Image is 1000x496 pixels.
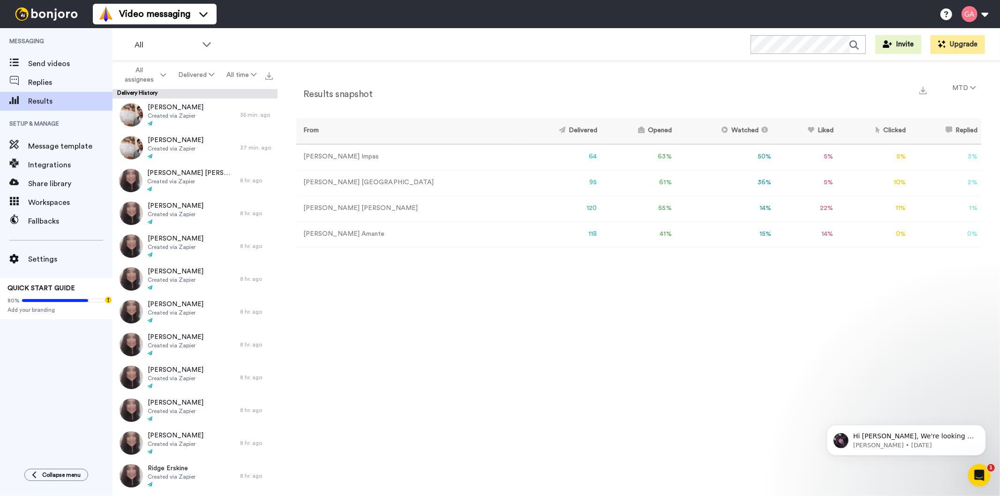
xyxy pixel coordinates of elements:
a: [PERSON_NAME]Created via Zapier8 hr. ago [113,394,278,427]
img: c553757f-3d52-4a07-8949-b48b4b0e2efa-thumb.jpg [120,136,143,159]
a: [PERSON_NAME]Created via Zapier8 hr. ago [113,427,278,459]
td: 64 [519,144,601,170]
img: 100b187f-9da4-4251-a8ab-9958a3b5ee45-thumb.jpg [120,234,143,258]
td: 14 % [775,221,837,247]
span: [PERSON_NAME] [PERSON_NAME] [147,168,235,178]
th: Clicked [837,118,910,144]
a: [PERSON_NAME]Created via Zapier8 hr. ago [113,295,278,328]
img: export.svg [919,87,927,94]
span: [PERSON_NAME] [148,234,203,243]
td: 95 [519,170,601,195]
span: Message template [28,141,113,152]
img: 3768266a-cff0-45bd-a077-198af44c2c18-thumb.jpg [120,333,143,356]
button: Delivered [172,67,220,83]
span: All [135,39,197,51]
span: Created via Zapier [148,112,203,120]
a: [PERSON_NAME]Created via Zapier8 hr. ago [113,230,278,263]
td: [PERSON_NAME] Amante [296,221,519,247]
td: 0 % [910,221,981,247]
span: [PERSON_NAME] [148,267,203,276]
span: Replies [28,77,113,88]
span: Created via Zapier [148,145,203,152]
span: Ridge Erskine [148,464,195,473]
span: Settings [28,254,113,265]
span: Video messaging [119,8,190,21]
span: Created via Zapier [148,407,203,415]
td: 5 % [775,144,837,170]
td: 36 % [676,170,775,195]
button: Export all results that match these filters now. [263,68,276,82]
span: Created via Zapier [148,309,203,316]
div: 37 min. ago [240,144,273,151]
span: Integrations [28,159,113,171]
span: All assignees [120,66,158,84]
td: 120 [519,195,601,221]
span: Created via Zapier [147,178,235,185]
td: [PERSON_NAME] [PERSON_NAME] [296,195,519,221]
td: 15 % [676,221,775,247]
div: 8 hr. ago [240,472,273,480]
span: [PERSON_NAME] [148,201,203,210]
td: 61 % [601,170,676,195]
td: 10 % [837,170,910,195]
button: All time [220,67,263,83]
a: [PERSON_NAME]Created via Zapier8 hr. ago [113,361,278,394]
span: Workspaces [28,197,113,208]
img: 2bfacacc-db16-42bd-9595-22f94121d732-thumb.jpg [120,300,143,323]
span: Fallbacks [28,216,113,227]
button: Collapse menu [24,469,88,481]
img: export.svg [265,72,273,80]
td: 22 % [775,195,837,221]
div: 8 hr. ago [240,242,273,250]
td: 50 % [676,144,775,170]
span: [PERSON_NAME] [148,332,203,342]
a: [PERSON_NAME]Created via Zapier37 min. ago [113,131,278,164]
img: a8d85061-5ce4-4e6b-8dd7-8f0bef7cf167-thumb.jpg [120,366,143,389]
span: [PERSON_NAME] [148,431,203,440]
div: 8 hr. ago [240,275,273,283]
td: 118 [519,221,601,247]
a: [PERSON_NAME]Created via Zapier35 min. ago [113,98,278,131]
div: 8 hr. ago [240,439,273,447]
div: 8 hr. ago [240,406,273,414]
img: 00ea523f-b26b-41ae-9ed5-e4506862d730-thumb.jpg [120,431,143,455]
span: [PERSON_NAME] [148,398,203,407]
img: 267ad37a-6752-40c2-a460-833ba85318b5-thumb.jpg [120,398,143,422]
span: Created via Zapier [148,210,203,218]
td: 55 % [601,195,676,221]
a: Invite [875,35,921,54]
td: 1 % [910,195,981,221]
td: 63 % [601,144,676,170]
div: Tooltip anchor [104,296,113,304]
img: vm-color.svg [98,7,113,22]
span: 1 [987,464,995,472]
td: [PERSON_NAME] [GEOGRAPHIC_DATA] [296,170,519,195]
a: [PERSON_NAME] [PERSON_NAME]Created via Zapier8 hr. ago [113,164,278,197]
span: Created via Zapier [148,243,203,251]
span: Created via Zapier [148,375,203,382]
span: Add your branding [8,306,105,314]
span: Created via Zapier [148,440,203,448]
td: 5 % [837,144,910,170]
span: [PERSON_NAME] [148,300,203,309]
img: 87e0e722-d77c-4466-9d00-6cbc841ed72d-thumb.jpg [120,202,143,225]
button: All assignees [114,62,172,88]
div: 35 min. ago [240,111,273,119]
span: Collapse menu [42,471,81,479]
td: [PERSON_NAME] Impas [296,144,519,170]
td: 11 % [837,195,910,221]
div: 8 hr. ago [240,177,273,184]
td: 3 % [910,144,981,170]
span: Results [28,96,113,107]
button: Upgrade [931,35,985,54]
span: Created via Zapier [148,473,195,481]
div: 8 hr. ago [240,341,273,348]
a: [PERSON_NAME]Created via Zapier8 hr. ago [113,197,278,230]
button: MTD [947,80,981,97]
td: 2 % [910,170,981,195]
iframe: Intercom notifications message [812,405,1000,471]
